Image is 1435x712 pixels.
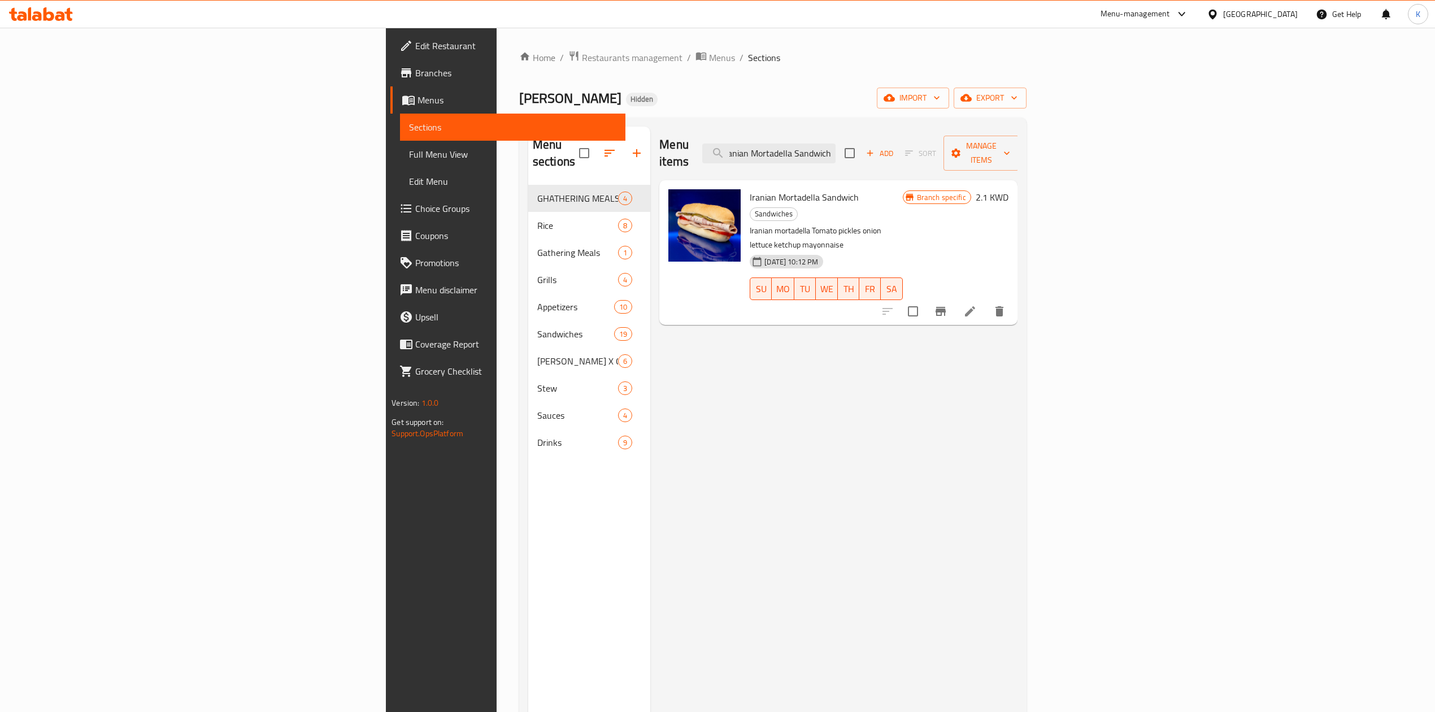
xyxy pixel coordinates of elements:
[572,141,596,165] span: Select all sections
[842,281,855,297] span: TH
[618,192,632,205] div: items
[615,302,632,312] span: 10
[390,276,625,303] a: Menu disclaimer
[537,219,618,232] span: Rice
[750,224,902,252] p: Iranian mortadella Tomato pickles onion lettuce ketchup mayonnaise
[537,192,618,205] span: GHATHERING MEALS
[390,195,625,222] a: Choice Groups
[799,281,811,297] span: TU
[943,136,1019,171] button: Manage items
[750,207,798,221] div: Sandwiches
[596,140,623,167] span: Sort sections
[687,51,691,64] li: /
[528,180,650,461] nav: Menu sections
[390,303,625,331] a: Upsell
[528,348,650,375] div: [PERSON_NAME] X Grameesh6
[748,51,780,64] span: Sections
[409,175,616,188] span: Edit Menu
[709,51,735,64] span: Menus
[618,409,632,422] div: items
[615,329,632,340] span: 19
[390,249,625,276] a: Promotions
[963,91,1017,105] span: export
[702,144,836,163] input: search
[618,219,632,232] div: items
[390,222,625,249] a: Coupons
[862,145,898,162] button: Add
[820,281,833,297] span: WE
[415,256,616,270] span: Promotions
[816,277,838,300] button: WE
[415,229,616,242] span: Coupons
[794,277,816,300] button: TU
[963,305,977,318] a: Edit menu item
[537,354,618,368] span: [PERSON_NAME] X Grameesh
[618,381,632,395] div: items
[838,141,862,165] span: Select section
[415,310,616,324] span: Upsell
[659,136,689,170] h2: Menu items
[537,354,618,368] div: Agha Kareem X Grameesh
[614,300,632,314] div: items
[528,266,650,293] div: Grills4
[750,207,797,220] span: Sandwiches
[537,381,618,395] span: Stew
[912,192,971,203] span: Branch specific
[901,299,925,323] span: Select to update
[619,410,632,421] span: 4
[537,300,614,314] span: Appetizers
[976,189,1008,205] h6: 2.1 KWD
[537,327,614,341] span: Sandwiches
[390,358,625,385] a: Grocery Checklist
[619,248,632,258] span: 1
[528,320,650,348] div: Sandwiches19
[953,139,1010,167] span: Manage items
[927,298,954,325] button: Branch-specific-item
[614,327,632,341] div: items
[537,436,618,449] span: Drinks
[695,50,735,65] a: Menus
[537,409,618,422] span: Sauces
[881,277,902,300] button: SA
[838,277,859,300] button: TH
[740,51,743,64] li: /
[619,437,632,448] span: 9
[986,298,1013,325] button: delete
[390,59,625,86] a: Branches
[877,88,949,108] button: import
[619,193,632,204] span: 4
[750,277,772,300] button: SU
[755,281,767,297] span: SU
[582,51,682,64] span: Restaurants management
[415,283,616,297] span: Menu disclaimer
[537,246,618,259] span: Gathering Meals
[1101,7,1170,21] div: Menu-management
[415,364,616,378] span: Grocery Checklist
[626,94,658,104] span: Hidden
[1223,8,1298,20] div: [GEOGRAPHIC_DATA]
[528,375,650,402] div: Stew3
[519,50,1027,65] nav: breadcrumb
[409,120,616,134] span: Sections
[390,331,625,358] a: Coverage Report
[618,436,632,449] div: items
[528,239,650,266] div: Gathering Meals1
[400,114,625,141] a: Sections
[537,273,618,286] span: Grills
[886,91,940,105] span: import
[619,356,632,367] span: 6
[772,277,794,300] button: MO
[776,281,790,297] span: MO
[392,415,443,429] span: Get support on:
[619,220,632,231] span: 8
[862,145,898,162] span: Add item
[415,66,616,80] span: Branches
[415,337,616,351] span: Coverage Report
[864,147,895,160] span: Add
[390,32,625,59] a: Edit Restaurant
